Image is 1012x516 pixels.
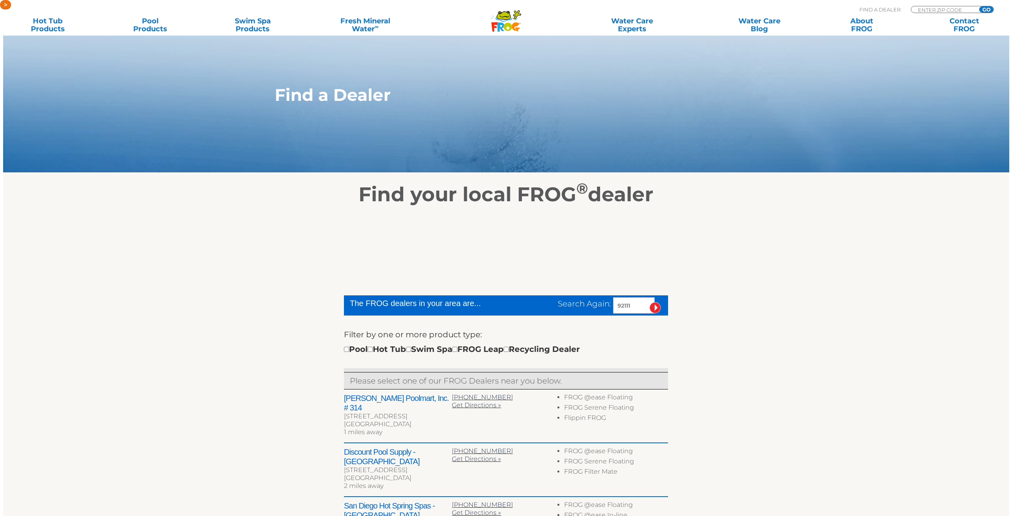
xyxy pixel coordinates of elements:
[344,420,452,428] div: [GEOGRAPHIC_DATA]
[567,17,697,33] a: Water CareExperts
[344,447,452,466] h2: Discount Pool Supply - [GEOGRAPHIC_DATA]
[917,6,970,13] input: Zip Code Form
[564,414,668,424] li: Flippin FROG
[110,17,190,33] a: PoolProducts
[8,17,88,33] a: Hot TubProducts
[924,17,1004,33] a: ContactFROG
[452,393,513,401] a: [PHONE_NUMBER]
[649,302,661,314] input: Submit
[452,501,513,508] a: [PHONE_NUMBER]
[344,428,382,436] span: 1 miles away
[344,482,383,490] span: 2 miles away
[564,468,668,478] li: FROG Filter Mate
[564,404,668,414] li: FROG Serene Floating
[350,297,509,309] div: The FROG dealers in your area are...
[344,412,452,420] div: [STREET_ADDRESS]
[344,343,580,355] div: Pool Hot Tub Swim Spa FROG Leap Recycling Dealer
[822,17,902,33] a: AboutFROG
[452,401,501,409] a: Get Directions »
[452,455,501,463] a: Get Directions »
[275,85,700,104] h1: Find a Dealer
[979,6,993,13] input: GO
[213,17,293,33] a: Swim SpaProducts
[350,374,662,387] p: Please select one of our FROG Dealers near you below.
[315,17,415,33] a: Fresh MineralWater∞
[344,328,482,341] label: Filter by one or more product type:
[564,393,668,404] li: FROG @ease Floating
[576,180,588,197] sup: ®
[564,501,668,511] li: FROG @ease Floating
[344,474,452,482] div: [GEOGRAPHIC_DATA]
[558,299,611,308] span: Search Again:
[344,466,452,474] div: [STREET_ADDRESS]
[263,183,749,206] h2: Find your local FROG dealer
[564,457,668,468] li: FROG Serene Floating
[344,393,452,412] h2: [PERSON_NAME] Poolmart, Inc. # 314
[859,6,901,13] p: Find A Dealer
[452,447,513,455] a: [PHONE_NUMBER]
[719,17,799,33] a: Water CareBlog
[375,23,379,30] sup: ∞
[564,447,668,457] li: FROG @ease Floating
